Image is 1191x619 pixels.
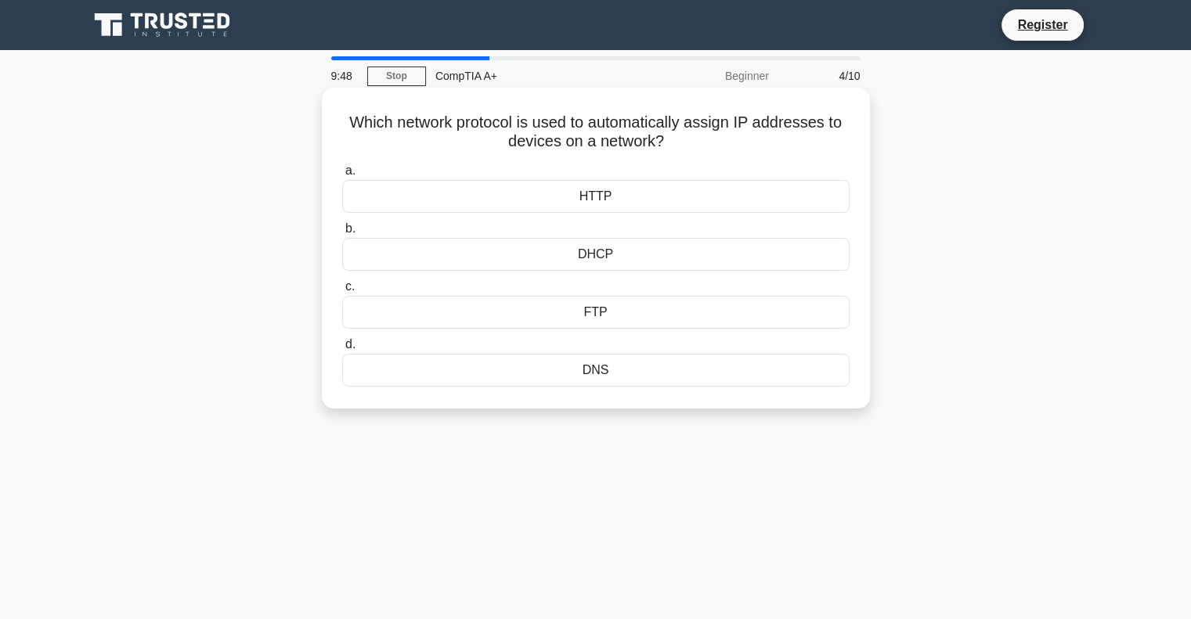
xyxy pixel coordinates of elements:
[342,238,850,271] div: DHCP
[322,60,367,92] div: 9:48
[342,180,850,213] div: HTTP
[345,164,355,177] span: a.
[342,296,850,329] div: FTP
[778,60,870,92] div: 4/10
[1008,15,1077,34] a: Register
[345,337,355,351] span: d.
[641,60,778,92] div: Beginner
[345,279,355,293] span: c.
[367,67,426,86] a: Stop
[342,354,850,387] div: DNS
[426,60,641,92] div: CompTIA A+
[341,113,851,152] h5: Which network protocol is used to automatically assign IP addresses to devices on a network?
[345,221,355,235] span: b.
